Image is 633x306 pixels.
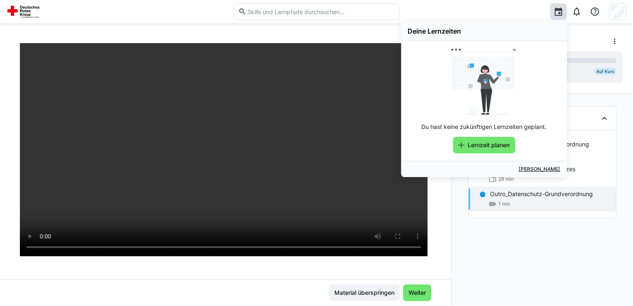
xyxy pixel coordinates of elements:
[246,8,395,15] input: Skills und Lernpfade durchsuchen…
[449,49,518,115] img: elevate_undraw_schedule.svg
[403,284,431,301] button: Weiter
[498,176,514,182] span: 28 min
[519,166,560,172] a: [PERSON_NAME]
[594,68,616,75] div: Auf Kurs
[408,123,560,131] div: Du hast keine zukünftigen Lernzeiten geplant.
[466,141,511,149] span: Lernzeit planen
[408,27,461,35] div: Deine Lernzeiten
[407,289,427,297] span: Weiter
[498,201,510,207] span: 1 min
[490,190,593,198] p: Outro_Datenschutz-Grundverordnung
[329,284,400,301] button: Material überspringen
[453,137,515,153] button: Lernzeit planen
[333,289,396,297] span: Material überspringen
